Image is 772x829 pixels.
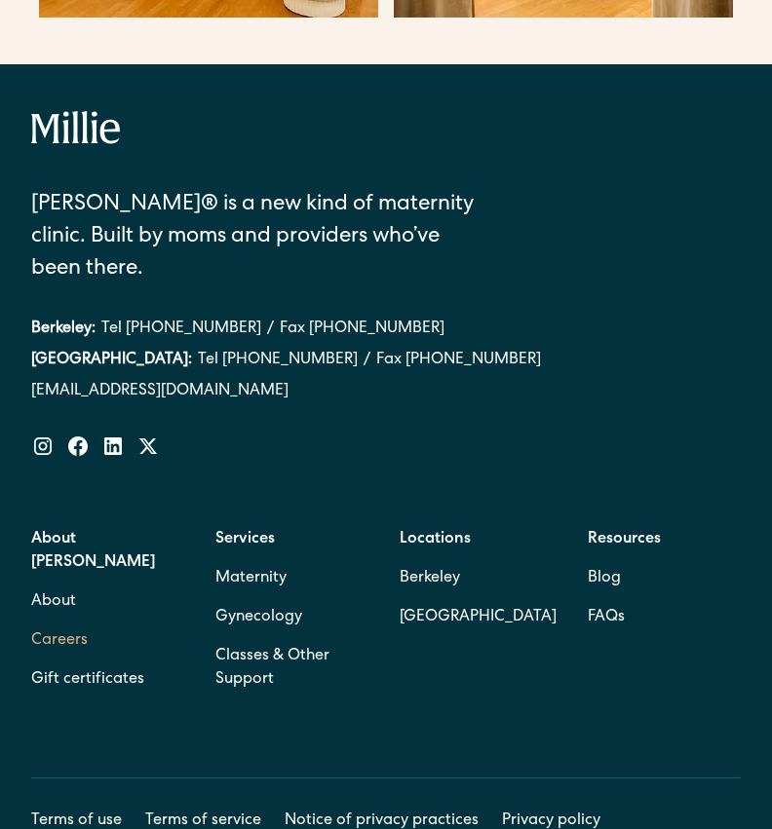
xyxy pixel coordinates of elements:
[400,532,471,547] strong: Locations
[215,559,287,598] a: Maternity
[31,660,144,699] a: Gift certificates
[400,559,557,598] a: Berkeley
[215,598,302,637] a: Gynecology
[376,349,541,372] a: Fax [PHONE_NUMBER]
[215,532,275,547] strong: Services
[588,559,621,598] a: Blog
[101,318,261,341] a: Tel [PHONE_NUMBER]
[31,318,96,341] div: Berkeley:
[31,532,155,571] strong: About [PERSON_NAME]
[31,622,88,660] a: Careers
[31,349,192,372] div: [GEOGRAPHIC_DATA]:
[31,190,490,286] div: [PERSON_NAME]® is a new kind of maternity clinic. Built by moms and providers who’ve been there.
[31,380,741,403] a: [EMAIL_ADDRESS][DOMAIN_NAME]
[364,349,370,372] div: /
[280,318,444,341] a: Fax [PHONE_NUMBER]
[198,349,358,372] a: Tel [PHONE_NUMBER]
[400,598,557,637] a: [GEOGRAPHIC_DATA]
[31,583,76,622] a: About
[588,598,625,637] a: FAQs
[588,532,661,547] strong: Resources
[215,637,368,699] a: Classes & Other Support
[267,318,274,341] div: /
